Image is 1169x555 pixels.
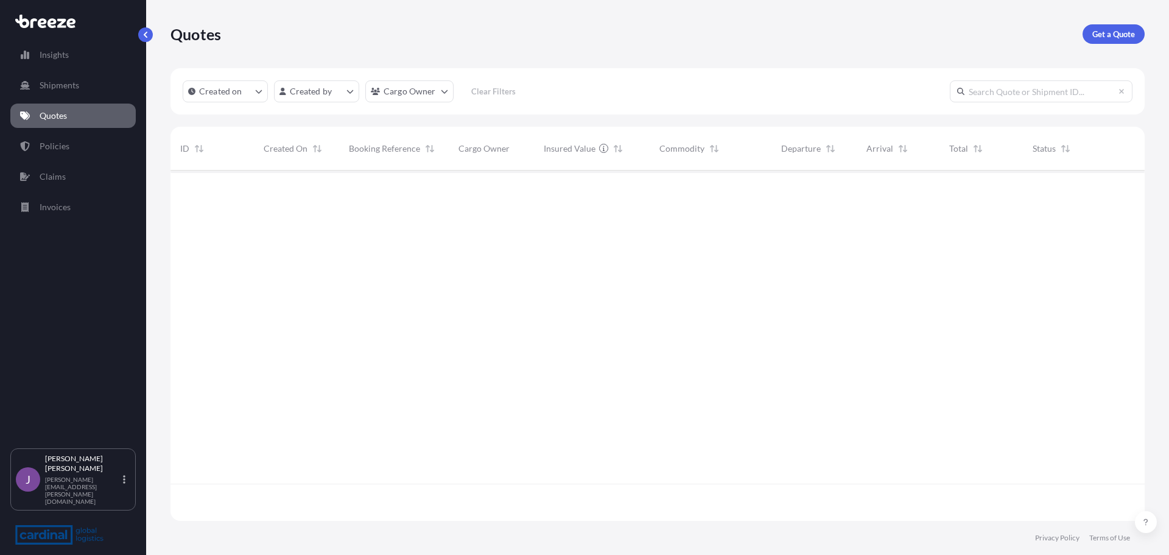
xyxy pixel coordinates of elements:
[384,85,436,97] p: Cargo Owner
[949,143,968,155] span: Total
[659,143,704,155] span: Commodity
[264,143,307,155] span: Created On
[15,525,104,545] img: organization-logo
[290,85,332,97] p: Created by
[274,80,359,102] button: createdBy Filter options
[183,80,268,102] button: createdOn Filter options
[40,49,69,61] p: Insights
[1058,141,1073,156] button: Sort
[10,43,136,67] a: Insights
[10,195,136,219] a: Invoices
[40,171,66,183] p: Claims
[10,104,136,128] a: Quotes
[10,164,136,189] a: Claims
[1092,28,1135,40] p: Get a Quote
[365,80,454,102] button: cargoOwner Filter options
[823,141,838,156] button: Sort
[10,134,136,158] a: Policies
[40,140,69,152] p: Policies
[1083,24,1145,44] a: Get a Quote
[170,24,221,44] p: Quotes
[192,141,206,156] button: Sort
[707,141,721,156] button: Sort
[349,143,420,155] span: Booking Reference
[199,85,242,97] p: Created on
[896,141,910,156] button: Sort
[310,141,325,156] button: Sort
[611,141,625,156] button: Sort
[781,143,821,155] span: Departure
[471,85,516,97] p: Clear Filters
[1033,143,1056,155] span: Status
[971,141,985,156] button: Sort
[10,73,136,97] a: Shipments
[950,80,1132,102] input: Search Quote or Shipment ID...
[423,141,437,156] button: Sort
[40,110,67,122] p: Quotes
[40,201,71,213] p: Invoices
[45,454,121,473] p: [PERSON_NAME] [PERSON_NAME]
[458,143,510,155] span: Cargo Owner
[460,82,528,101] button: Clear Filters
[544,143,595,155] span: Insured Value
[1035,533,1079,543] a: Privacy Policy
[180,143,189,155] span: ID
[45,476,121,505] p: [PERSON_NAME][EMAIL_ADDRESS][PERSON_NAME][DOMAIN_NAME]
[1089,533,1130,543] a: Terms of Use
[26,473,30,486] span: J
[866,143,893,155] span: Arrival
[40,79,79,91] p: Shipments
